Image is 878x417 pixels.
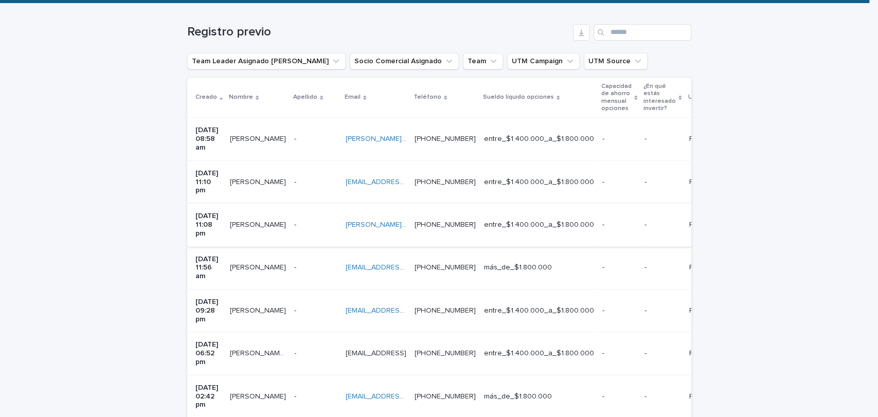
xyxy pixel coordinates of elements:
[195,384,222,409] p: [DATE] 02:42 pm
[507,53,580,69] button: UTM Campaign
[230,133,288,143] p: Valeria Rodríguez
[484,306,594,315] p: entre_$1.400.000_a_$1.800.000
[484,135,594,143] p: entre_$1.400.000_a_$1.800.000
[294,304,298,315] p: -
[229,92,253,103] p: Nombre
[689,347,724,358] p: Facebook
[414,92,441,103] p: Teléfono
[346,393,462,400] a: [EMAIL_ADDRESS][DOMAIN_NAME]
[484,221,594,229] p: entre_$1.400.000_a_$1.800.000
[601,81,632,115] p: Capacidad de ahorro mensual opciones
[644,178,680,187] p: -
[346,221,518,228] a: [PERSON_NAME][EMAIL_ADDRESS][DOMAIN_NAME]
[689,176,724,187] p: Facebook
[195,92,217,103] p: Creado
[294,261,298,272] p: -
[415,393,476,400] a: [PHONE_NUMBER]
[689,133,724,143] p: Facebook
[195,255,222,281] p: [DATE] 11:56 am
[346,178,462,186] a: [EMAIL_ADDRESS][DOMAIN_NAME]
[602,306,636,315] p: -
[484,349,594,358] p: entre_$1.400.000_a_$1.800.000
[484,392,594,401] p: más_de_$1.800.000
[415,178,476,186] a: [PHONE_NUMBER]
[294,133,298,143] p: -
[230,261,288,272] p: [PERSON_NAME]
[644,392,680,401] p: -
[195,126,222,152] p: [DATE] 08:58 am
[195,212,222,238] p: [DATE] 11:08 pm
[346,307,462,314] a: [EMAIL_ADDRESS][DOMAIN_NAME]
[689,390,724,401] p: Facebook
[346,264,462,271] a: [EMAIL_ADDRESS][DOMAIN_NAME]
[602,263,636,272] p: -
[294,219,298,229] p: -
[689,261,724,272] p: Facebook
[350,53,459,69] button: Socio Comercial Asignado
[689,219,724,229] p: Facebook
[187,25,569,40] h1: Registro previo
[293,92,317,103] p: Apellido
[644,306,680,315] p: -
[294,390,298,401] p: -
[195,298,222,323] p: [DATE] 09:28 pm
[415,264,476,271] a: [PHONE_NUMBER]
[195,340,222,366] p: [DATE] 06:52 pm
[644,263,680,272] p: -
[294,347,298,358] p: -
[346,135,574,142] a: [PERSON_NAME][EMAIL_ADDRESS][PERSON_NAME][DOMAIN_NAME]
[594,24,691,41] input: Search
[602,221,636,229] p: -
[644,349,680,358] p: -
[483,92,554,103] p: Sueldo líquido opciones
[688,92,724,103] p: UTM Source
[602,135,636,143] p: -
[230,304,288,315] p: Jimena Orellana
[230,219,288,229] p: Gervasio Carrasco
[484,178,594,187] p: entre_$1.400.000_a_$1.800.000
[415,221,476,228] a: [PHONE_NUMBER]
[187,53,346,69] button: Team Leader Asignado LLamados
[689,304,724,315] p: Facebook
[602,349,636,358] p: -
[602,178,636,187] p: -
[463,53,503,69] button: Team
[584,53,648,69] button: UTM Source
[415,135,476,142] a: [PHONE_NUMBER]
[345,92,361,103] p: Email
[643,81,676,115] p: ¿En qué estás interesado invertir?
[415,350,476,357] a: [PHONE_NUMBER]
[484,263,594,272] p: más_de_$1.800.000
[644,221,680,229] p: -
[602,392,636,401] p: -
[230,176,288,187] p: Viviana Sepulveda
[415,307,476,314] a: [PHONE_NUMBER]
[346,347,408,358] p: [EMAIL_ADDRESS]
[644,135,680,143] p: -
[230,390,288,401] p: Jean Cathalifaud
[195,169,222,195] p: [DATE] 11:10 pm
[230,347,288,358] p: Carmen GloriaBorbaran Olguin
[294,176,298,187] p: -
